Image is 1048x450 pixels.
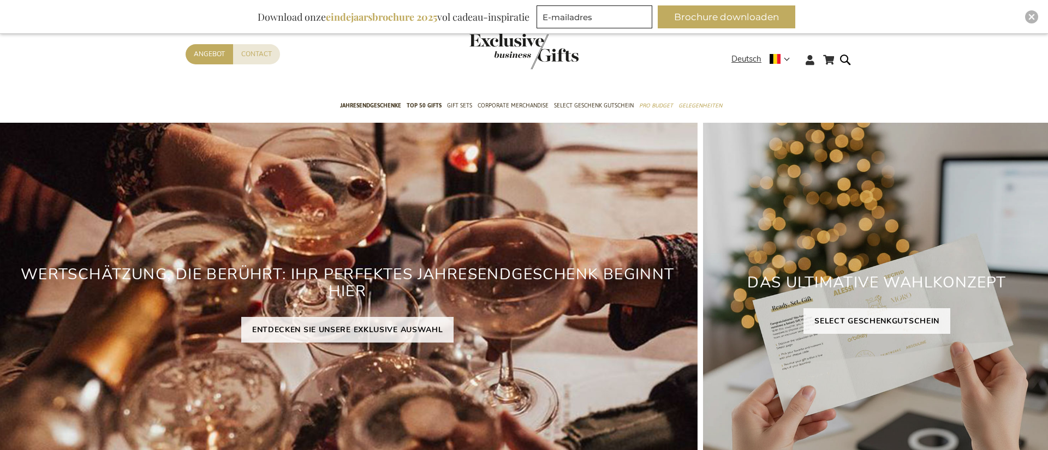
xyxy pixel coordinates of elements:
span: Pro Budget [639,100,673,111]
a: store logo [469,33,524,69]
form: marketing offers and promotions [537,5,656,32]
span: Corporate Merchandise [478,100,549,111]
span: Deutsch [731,53,761,65]
div: Close [1025,10,1038,23]
a: ENTDECKEN SIE UNSERE EXKLUSIVE AUSWAHL [241,317,454,343]
a: SELECT GESCHENKGUTSCHEIN [803,308,950,334]
span: Gelegenheiten [678,100,722,111]
img: Close [1028,14,1035,20]
span: Jahresendgeschenke [340,100,401,111]
button: Brochure downloaden [658,5,795,28]
input: E-mailadres [537,5,652,28]
img: Exclusive Business gifts logo [469,33,579,69]
a: Contact [233,44,280,64]
div: Download onze vol cadeau-inspiratie [253,5,534,28]
a: Angebot [186,44,233,64]
span: Gift Sets [447,100,472,111]
span: Select Geschenk Gutschein [554,100,634,111]
b: eindejaarsbrochure 2025 [326,10,437,23]
span: TOP 50 Gifts [407,100,442,111]
div: Deutsch [731,53,797,65]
